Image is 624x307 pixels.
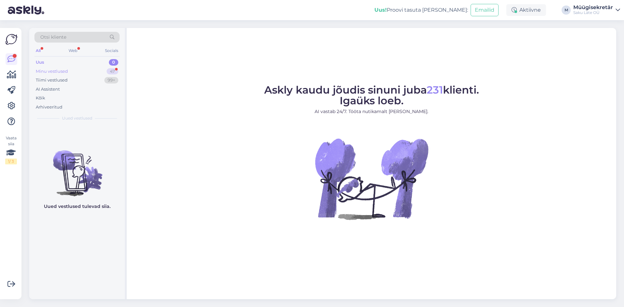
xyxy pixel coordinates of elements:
img: No chats [29,139,125,197]
div: 47 [107,68,118,75]
div: Socials [104,46,120,55]
span: Askly kaudu jõudis sinuni juba klienti. Igaüks loeb. [264,83,479,107]
div: 99+ [104,77,118,83]
div: Vaata siia [5,135,17,164]
div: Minu vestlused [36,68,68,75]
span: Otsi kliente [40,34,66,41]
b: Uus! [374,7,387,13]
div: Web [67,46,79,55]
span: 231 [427,83,443,96]
div: Arhiveeritud [36,104,62,110]
div: Aktiivne [506,4,546,16]
div: Müügisekretär [573,5,613,10]
div: 1 / 3 [5,159,17,164]
div: Proovi tasuta [PERSON_NAME]: [374,6,468,14]
div: All [34,46,42,55]
img: Askly Logo [5,33,18,45]
div: Saku Läte OÜ [573,10,613,15]
div: 0 [109,59,118,66]
p: AI vastab 24/7. Tööta nutikamalt [PERSON_NAME]. [264,108,479,115]
div: Tiimi vestlused [36,77,68,83]
div: M [562,6,571,15]
a: MüügisekretärSaku Läte OÜ [573,5,620,15]
div: AI Assistent [36,86,60,93]
div: Uus [36,59,44,66]
img: No Chat active [313,120,430,237]
div: Kõik [36,95,45,101]
p: Uued vestlused tulevad siia. [44,203,110,210]
span: Uued vestlused [62,115,92,121]
button: Emailid [471,4,499,16]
